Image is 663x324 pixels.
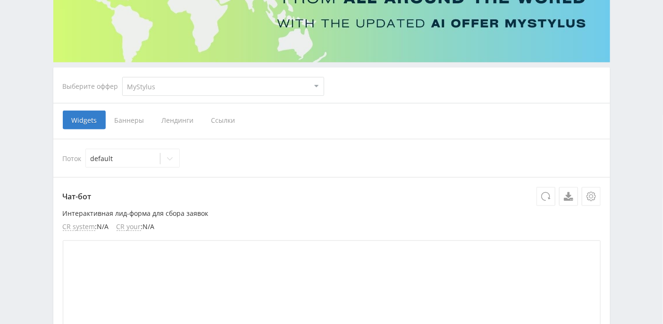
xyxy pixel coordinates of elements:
[63,111,106,129] span: Widgets
[117,223,155,231] li: : N/A
[63,223,109,231] li: : N/A
[559,187,578,206] a: Скачать
[582,187,601,206] button: Настройки
[63,187,601,206] p: Чат-бот
[537,187,555,206] button: Обновить
[202,111,244,129] span: Ссылки
[63,223,95,231] span: CR system
[117,223,141,231] span: CR your
[63,83,122,90] div: Выберите оффер
[106,111,153,129] span: Баннеры
[153,111,202,129] span: Лендинги
[63,149,601,168] div: Поток
[63,210,601,217] p: Интерактивная лид-форма для сбора заявок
